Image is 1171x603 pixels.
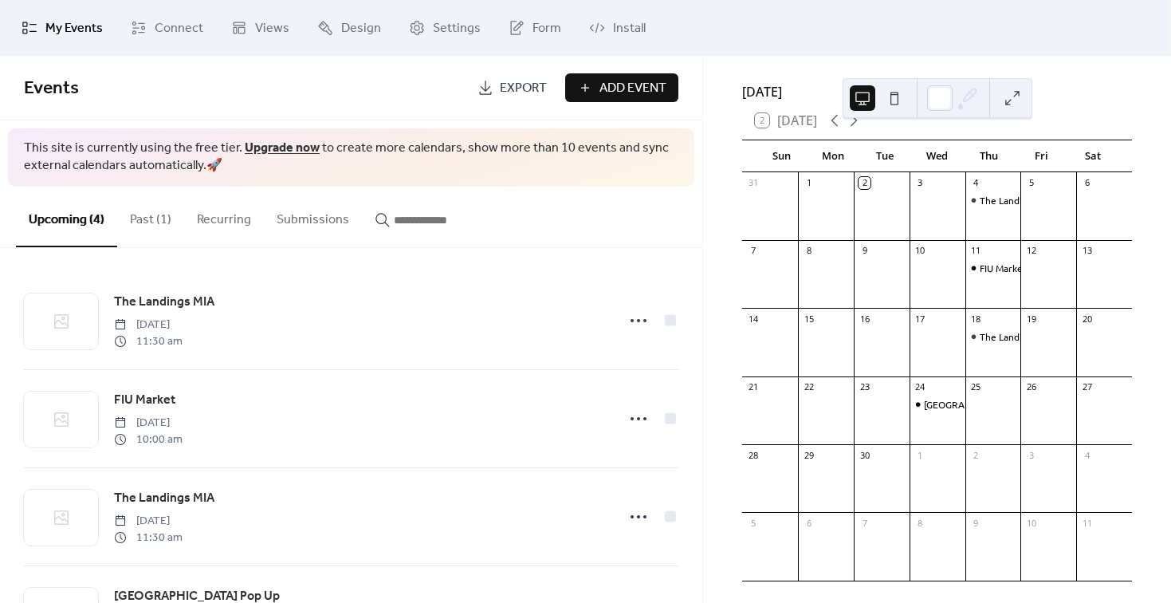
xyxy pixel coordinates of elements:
[532,19,561,38] span: Form
[859,140,911,172] div: Tue
[747,449,759,461] div: 28
[803,381,815,393] div: 22
[910,398,965,412] div: Miami Tower Pop Up
[1081,313,1093,325] div: 20
[1081,517,1093,529] div: 11
[1067,140,1119,172] div: Sat
[980,262,1027,275] div: FIU Market
[114,391,175,410] span: FIU Market
[341,19,381,38] span: Design
[747,381,759,393] div: 21
[747,313,759,325] div: 14
[1081,449,1093,461] div: 4
[808,140,859,172] div: Mon
[114,333,183,350] span: 11:30 am
[117,187,184,246] button: Past (1)
[500,79,547,98] span: Export
[10,6,115,49] a: My Events
[114,317,183,333] span: [DATE]
[970,517,982,529] div: 9
[970,245,982,257] div: 11
[114,292,214,313] a: The Landings MIA
[397,6,493,49] a: Settings
[16,187,117,247] button: Upcoming (4)
[859,313,870,325] div: 16
[114,488,214,509] a: The Landings MIA
[914,517,926,529] div: 8
[1016,140,1067,172] div: Fri
[859,381,870,393] div: 23
[1025,177,1037,189] div: 5
[980,194,1056,207] div: The Landings MIA
[45,19,103,38] span: My Events
[911,140,963,172] div: Wed
[433,19,481,38] span: Settings
[965,330,1021,344] div: The Landings MIA
[803,313,815,325] div: 15
[970,177,982,189] div: 4
[747,177,759,189] div: 31
[245,136,320,160] a: Upgrade now
[970,381,982,393] div: 25
[914,449,926,461] div: 1
[184,187,264,246] button: Recurring
[963,140,1015,172] div: Thu
[1025,245,1037,257] div: 12
[970,449,982,461] div: 2
[1081,245,1093,257] div: 13
[255,19,289,38] span: Views
[1025,517,1037,529] div: 10
[803,449,815,461] div: 29
[1025,313,1037,325] div: 19
[497,6,573,49] a: Form
[859,177,870,189] div: 2
[755,140,807,172] div: Sun
[613,19,646,38] span: Install
[859,517,870,529] div: 7
[24,140,678,175] span: This site is currently using the free tier. to create more calendars, show more than 10 events an...
[1081,381,1093,393] div: 27
[803,245,815,257] div: 8
[914,177,926,189] div: 3
[466,73,559,102] a: Export
[914,381,926,393] div: 24
[114,432,183,448] span: 10:00 am
[803,177,815,189] div: 1
[114,513,183,530] span: [DATE]
[24,71,79,106] span: Events
[742,82,1132,101] div: [DATE]
[859,449,870,461] div: 30
[914,245,926,257] div: 10
[747,517,759,529] div: 5
[924,398,1050,412] div: [GEOGRAPHIC_DATA] Pop Up
[803,517,815,529] div: 6
[1081,177,1093,189] div: 6
[119,6,215,49] a: Connect
[980,330,1056,344] div: The Landings MIA
[305,6,393,49] a: Design
[1025,381,1037,393] div: 26
[114,390,175,411] a: FIU Market
[219,6,301,49] a: Views
[114,293,214,312] span: The Landings MIA
[577,6,658,49] a: Install
[970,313,982,325] div: 18
[155,19,203,38] span: Connect
[859,245,870,257] div: 9
[747,245,759,257] div: 7
[264,187,362,246] button: Submissions
[114,415,183,432] span: [DATE]
[965,262,1021,275] div: FIU Market
[914,313,926,325] div: 17
[599,79,666,98] span: Add Event
[565,73,678,102] button: Add Event
[1025,449,1037,461] div: 3
[965,194,1021,207] div: The Landings MIA
[114,489,214,508] span: The Landings MIA
[114,530,183,546] span: 11:30 am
